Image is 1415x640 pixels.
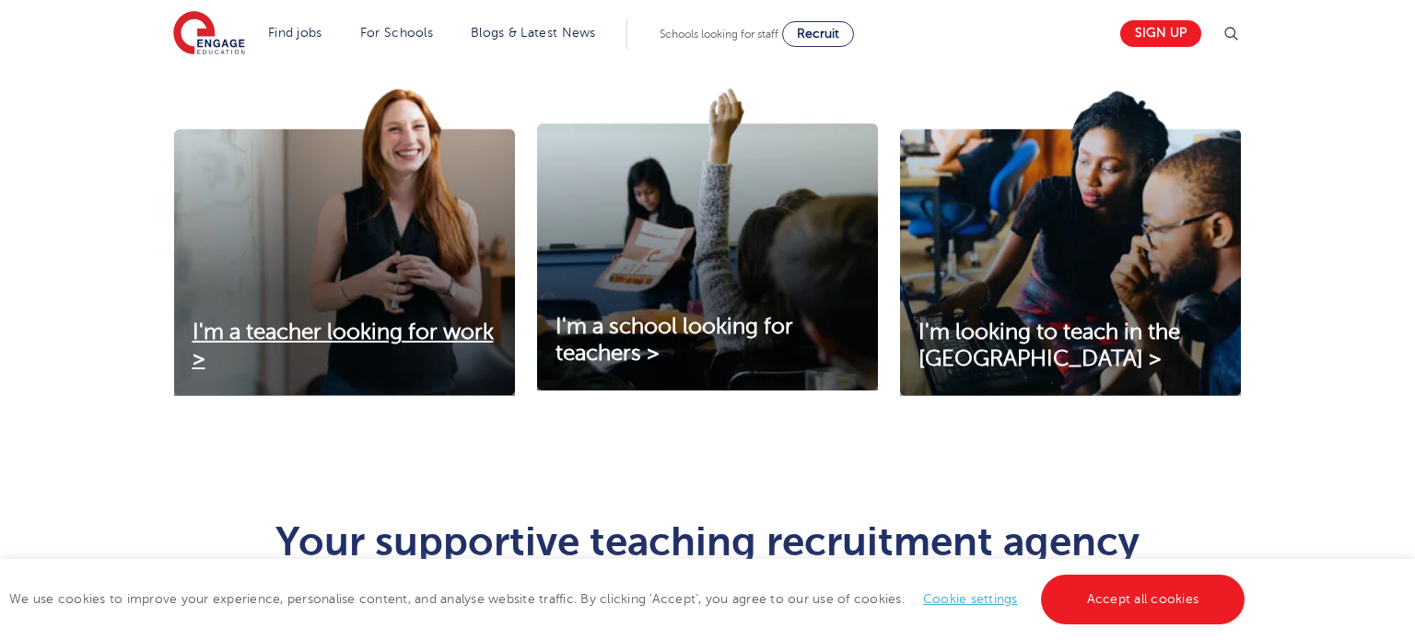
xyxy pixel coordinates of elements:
span: We use cookies to improve your experience, personalise content, and analyse website traffic. By c... [9,592,1249,606]
a: Cookie settings [923,592,1018,606]
a: Accept all cookies [1041,575,1245,624]
a: Sign up [1120,20,1201,47]
span: I'm a teacher looking for work > [193,320,494,371]
img: I'm a school looking for teachers [537,88,878,390]
a: For Schools [360,26,433,40]
a: I'm a teacher looking for work > [174,320,515,373]
a: I'm a school looking for teachers > [537,314,878,367]
span: Recruit [797,27,839,41]
a: Recruit [782,21,854,47]
a: I'm looking to teach in the [GEOGRAPHIC_DATA] > [900,320,1241,373]
img: I'm looking to teach in the UK [900,88,1241,396]
a: Find jobs [268,26,322,40]
img: I'm a teacher looking for work [174,88,515,396]
span: I'm looking to teach in the [GEOGRAPHIC_DATA] > [918,320,1180,371]
span: I'm a school looking for teachers > [555,314,793,366]
h1: Your supportive teaching recruitment agency [256,521,1160,562]
a: Blogs & Latest News [471,26,596,40]
span: Schools looking for staff [660,28,778,41]
img: Engage Education [173,11,245,57]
